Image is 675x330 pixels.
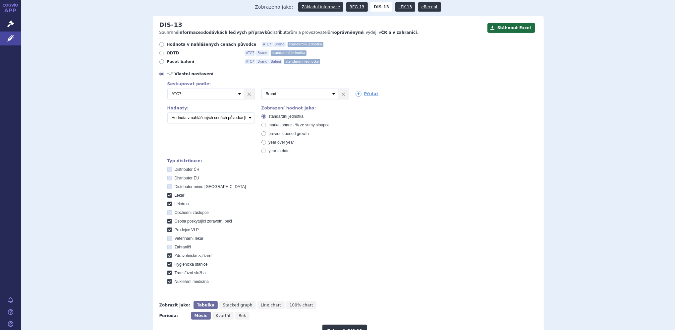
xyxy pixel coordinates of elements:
div: Seskupovat podle: [161,82,537,86]
span: 100% chart [290,303,313,307]
a: eRecept [418,2,441,12]
span: Měsíc [195,313,207,318]
span: Lékař [175,193,185,198]
span: standardní jednotka [269,114,304,119]
div: Zobrazení hodnot jako: [261,106,349,110]
span: Zobrazeno jako: [255,2,293,12]
span: ODTD [167,50,240,56]
span: standardní jednotka [271,50,307,56]
p: Souhrnné o distributorům a provozovatelům k výdeji v . [159,30,484,35]
span: standardní jednotka [288,42,323,47]
span: Zahraničí [175,245,191,249]
div: Typ distribuce: [167,159,537,163]
a: Základní informace [298,2,343,12]
span: year to date [269,149,290,153]
a: × [338,89,349,99]
span: ATC7 [245,59,255,64]
span: previous period growth [269,131,309,136]
span: Line chart [261,303,281,307]
span: year over year [269,140,294,145]
a: REG-13 [346,2,368,12]
span: Brand [256,50,269,56]
span: Veterinární lékař [175,236,203,241]
span: Nukleární medicína [175,279,209,284]
span: Hodnota v nahlášených cenách původce [167,42,256,47]
span: Počet balení [167,59,240,64]
div: Perioda: [159,312,188,320]
strong: oprávněným [334,30,362,35]
span: Lékárna [175,202,189,206]
span: Zdravotnické zařízení [175,253,213,258]
span: ATC7 [245,50,255,56]
span: Transfúzní služba [175,271,206,275]
span: Vlastní nastavení [175,71,248,77]
a: Přidat [356,91,379,97]
span: Distributor EU [175,176,199,180]
span: Brand [273,42,286,47]
span: Stacked graph [223,303,252,307]
h2: DIS-13 [159,21,183,29]
a: LEK-13 [395,2,415,12]
div: Zobrazit jako: [159,301,190,309]
span: Osoba poskytující zdravotní péči [175,219,232,224]
div: Hodnoty: [167,106,255,110]
span: ATC7 [262,42,273,47]
span: Obchodní zástupce [175,210,209,215]
span: Hygienická stanice [175,262,208,267]
strong: dodávkách léčivých přípravků [203,30,270,35]
span: Balení [269,59,282,64]
div: 2 [161,89,537,99]
span: standardní jednotka [284,59,320,64]
span: Distributor mimo [GEOGRAPHIC_DATA] [175,184,246,189]
span: Distributor ČR [175,167,199,172]
span: market share - % ze sumy sloupce [269,123,330,127]
span: Tabulka [197,303,214,307]
strong: informace [178,30,201,35]
span: Rok [239,313,246,318]
a: × [244,89,254,99]
span: Prodejce VLP [175,228,199,232]
button: Stáhnout Excel [487,23,535,33]
strong: ČR a v zahraničí [381,30,417,35]
span: Brand [256,59,269,64]
span: Kvartál [216,313,230,318]
strong: DIS-13 [370,2,392,12]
